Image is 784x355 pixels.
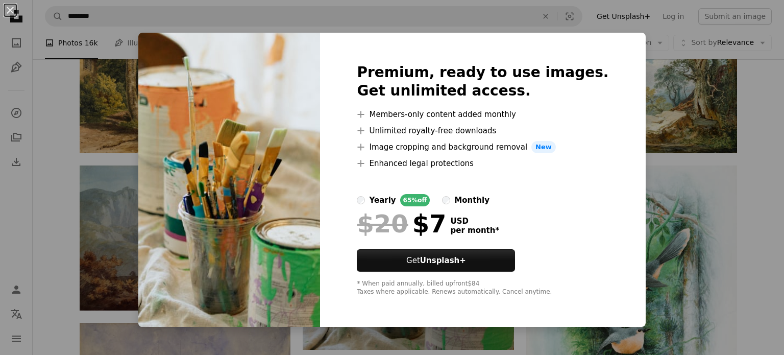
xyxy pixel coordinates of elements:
[369,194,396,206] div: yearly
[357,249,515,272] button: GetUnsplash+
[357,141,608,153] li: Image cropping and background removal
[357,63,608,100] h2: Premium, ready to use images. Get unlimited access.
[357,210,408,237] span: $20
[357,280,608,296] div: * When paid annually, billed upfront $84 Taxes where applicable. Renews automatically. Cancel any...
[531,141,556,153] span: New
[420,256,466,265] strong: Unsplash+
[357,196,365,204] input: yearly65%off
[138,33,320,327] img: premium_photo-1678812165213-12dc8d1f3e19
[400,194,430,206] div: 65% off
[357,157,608,170] li: Enhanced legal protections
[454,194,489,206] div: monthly
[357,210,446,237] div: $7
[357,108,608,121] li: Members-only content added monthly
[450,226,499,235] span: per month *
[450,217,499,226] span: USD
[442,196,450,204] input: monthly
[357,125,608,137] li: Unlimited royalty-free downloads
